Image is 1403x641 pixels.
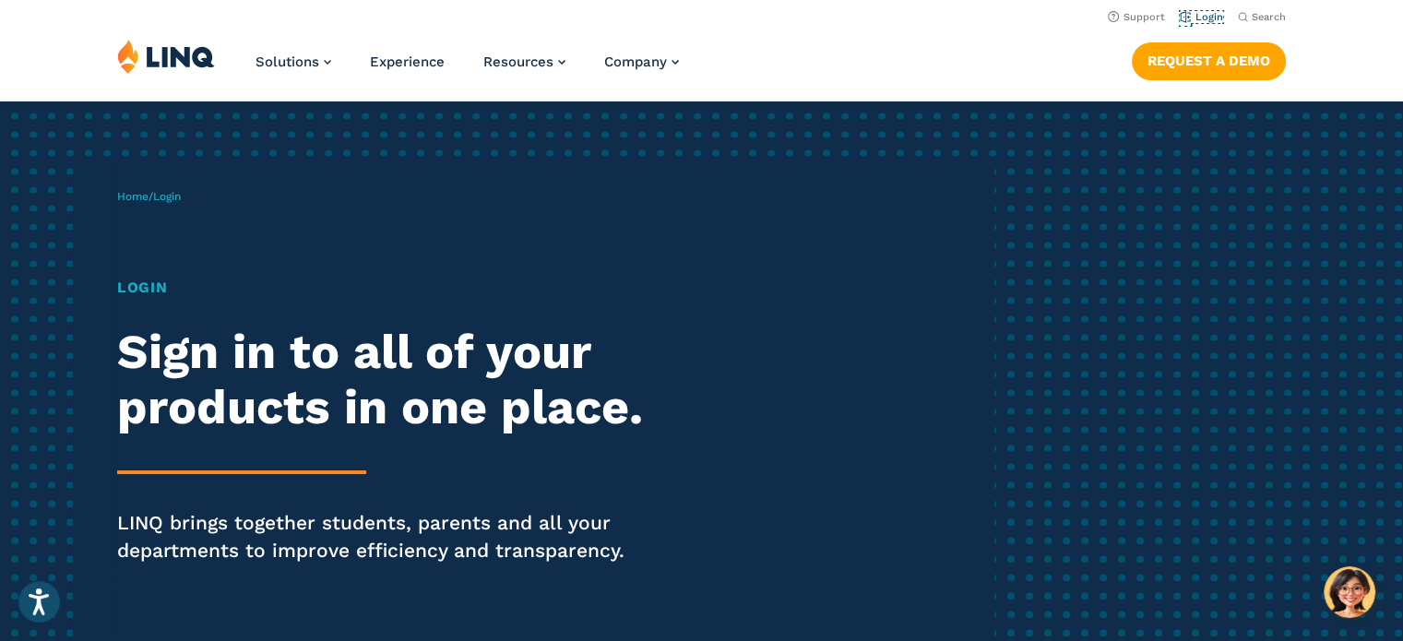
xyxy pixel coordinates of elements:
[1108,11,1165,23] a: Support
[117,190,181,203] span: /
[1252,11,1286,23] span: Search
[117,190,149,203] a: Home
[370,53,445,70] a: Experience
[604,53,667,70] span: Company
[1238,10,1286,24] button: Open Search Bar
[1132,39,1286,79] nav: Button Navigation
[1132,42,1286,79] a: Request a Demo
[483,53,565,70] a: Resources
[1180,11,1223,23] a: Login
[256,53,319,70] span: Solutions
[256,39,679,100] nav: Primary Navigation
[117,39,215,74] img: LINQ | K‑12 Software
[604,53,679,70] a: Company
[117,509,658,564] p: LINQ brings together students, parents and all your departments to improve efficiency and transpa...
[153,190,181,203] span: Login
[117,277,658,299] h1: Login
[1324,566,1375,618] button: Hello, have a question? Let’s chat.
[256,53,331,70] a: Solutions
[483,53,553,70] span: Resources
[117,325,658,435] h2: Sign in to all of your products in one place.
